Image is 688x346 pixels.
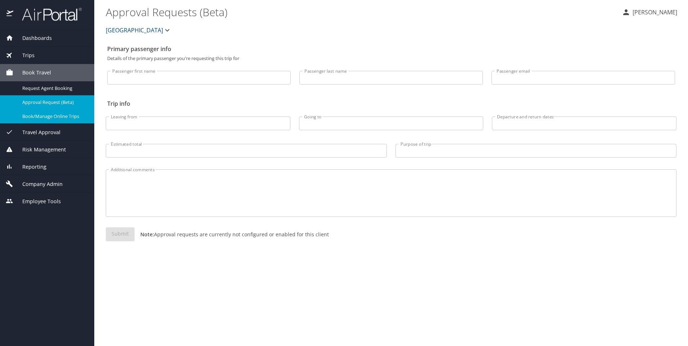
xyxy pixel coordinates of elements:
[107,98,675,109] h2: Trip info
[6,7,14,21] img: icon-airportal.png
[22,99,86,106] span: Approval Request (Beta)
[103,23,175,37] button: [GEOGRAPHIC_DATA]
[13,34,52,42] span: Dashboards
[14,7,82,21] img: airportal-logo.png
[13,197,61,205] span: Employee Tools
[13,128,60,136] span: Travel Approval
[106,1,616,23] h1: Approval Requests (Beta)
[107,43,675,55] h2: Primary passenger info
[106,25,163,35] span: [GEOGRAPHIC_DATA]
[13,180,63,188] span: Company Admin
[630,8,677,17] p: [PERSON_NAME]
[13,69,51,77] span: Book Travel
[140,231,154,238] strong: Note:
[13,51,35,59] span: Trips
[13,146,66,154] span: Risk Management
[619,6,680,19] button: [PERSON_NAME]
[13,163,46,171] span: Reporting
[107,56,675,61] p: Details of the primary passenger you're requesting this trip for
[135,231,329,238] p: Approval requests are currently not configured or enabled for this client
[22,113,86,120] span: Book/Manage Online Trips
[22,85,86,92] span: Request Agent Booking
